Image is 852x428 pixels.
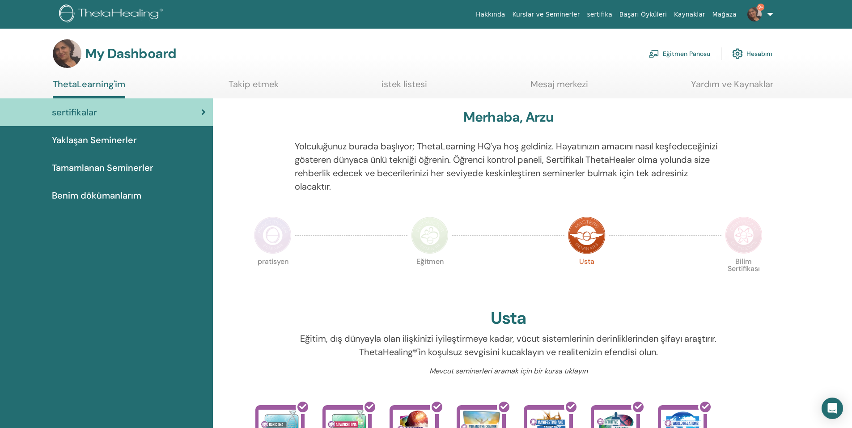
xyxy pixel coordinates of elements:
[583,6,615,23] a: sertifika
[670,6,709,23] a: Kaynaklar
[708,6,740,23] a: Mağaza
[732,44,772,64] a: Hesabım
[254,258,292,296] p: pratisyen
[85,46,176,62] h3: My Dashboard
[52,106,97,119] span: sertifikalar
[411,258,449,296] p: Eğitmen
[295,366,722,377] p: Mevcut seminerleri aramak için bir kursa tıklayın
[568,216,606,254] img: Master
[295,140,722,193] p: Yolculuğunuz burada başlıyor; ThetaLearning HQ'ya hoş geldiniz. Hayatınızın amacını nasıl keşfede...
[725,216,763,254] img: Certificate of Science
[530,79,588,96] a: Mesaj merkezi
[381,79,427,96] a: istek listesi
[747,7,762,21] img: default.jpg
[59,4,166,25] img: logo.png
[463,109,554,125] h3: Merhaba, Arzu
[822,398,843,419] div: Open Intercom Messenger
[649,44,710,64] a: Eğitmen Panosu
[254,216,292,254] img: Practitioner
[53,39,81,68] img: default.jpg
[295,332,722,359] p: Eğitim, dış dünyayla olan ilişkinizi iyileştirmeye kadar, vücut sistemlerinin derinliklerinden şi...
[411,216,449,254] img: Instructor
[732,46,743,61] img: cog.svg
[616,6,670,23] a: Başarı Öyküleri
[52,133,137,147] span: Yaklaşan Seminerler
[649,50,659,58] img: chalkboard-teacher.svg
[691,79,773,96] a: Yardım ve Kaynaklar
[491,308,526,329] h2: Usta
[229,79,279,96] a: Takip etmek
[725,258,763,296] p: Bilim Sertifikası
[53,79,125,98] a: ThetaLearning'im
[509,6,583,23] a: Kurslar ve Seminerler
[757,4,764,11] span: 9+
[52,189,141,202] span: Benim dökümanlarım
[472,6,509,23] a: Hakkında
[52,161,153,174] span: Tamamlanan Seminerler
[568,258,606,296] p: Usta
